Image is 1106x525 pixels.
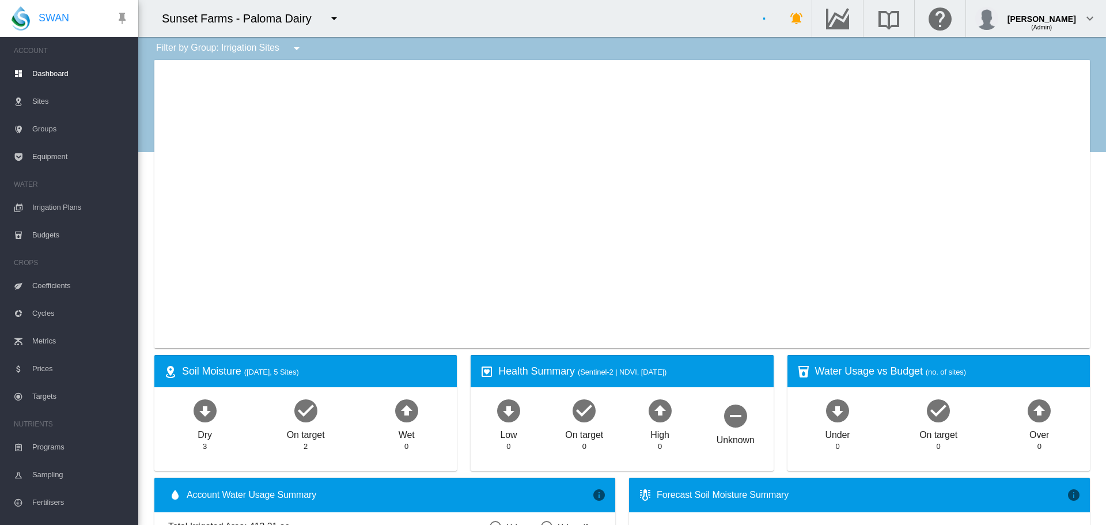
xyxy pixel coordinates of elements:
div: On target [287,424,325,441]
md-icon: icon-arrow-down-bold-circle [824,396,851,424]
div: 0 [506,441,510,452]
div: Over [1029,424,1049,441]
span: SWAN [39,11,69,25]
div: 2 [304,441,308,452]
div: Dry [198,424,212,441]
md-icon: icon-checkbox-marked-circle [292,396,320,424]
div: High [650,424,669,441]
div: 0 [937,441,941,452]
md-icon: icon-checkbox-marked-circle [925,396,952,424]
md-icon: icon-bell-ring [790,12,804,25]
md-icon: icon-pin [115,12,129,25]
md-icon: icon-menu-down [290,41,304,55]
span: (Sentinel-2 | NDVI, [DATE]) [578,368,666,376]
div: Forecast Soil Moisture Summary [657,489,1067,501]
div: On target [919,424,957,441]
span: Cycles [32,300,129,327]
md-icon: icon-minus-circle [722,402,749,429]
div: 0 [582,441,586,452]
span: Fertilisers [32,489,129,516]
md-icon: Go to the Data Hub [824,12,851,25]
div: Low [500,424,517,441]
div: 3 [203,441,207,452]
md-icon: icon-information [1067,488,1081,502]
md-icon: icon-information [592,488,606,502]
button: icon-bell-ring [785,7,808,30]
span: Prices [32,355,129,383]
img: SWAN-Landscape-Logo-Colour-drop.png [12,6,30,31]
md-icon: icon-checkbox-marked-circle [570,396,598,424]
span: NUTRIENTS [14,415,129,433]
md-icon: icon-arrow-up-bold-circle [1025,396,1053,424]
div: Wet [399,424,415,441]
span: Sampling [32,461,129,489]
md-icon: Click here for help [926,12,954,25]
md-icon: icon-map-marker-radius [164,365,177,379]
span: Sites [32,88,129,115]
md-icon: icon-arrow-down-bold-circle [191,396,219,424]
md-icon: icon-heart-box-outline [480,365,494,379]
button: icon-menu-down [323,7,346,30]
span: Dashboard [32,60,129,88]
div: [PERSON_NAME] [1007,9,1076,20]
md-icon: Search the knowledge base [875,12,903,25]
span: ([DATE], 5 Sites) [244,368,299,376]
span: (Admin) [1031,24,1052,31]
md-icon: icon-arrow-down-bold-circle [495,396,522,424]
md-icon: icon-menu-down [327,12,341,25]
span: CROPS [14,254,129,272]
span: Budgets [32,221,129,249]
md-icon: icon-chevron-down [1083,12,1097,25]
span: Targets [32,383,129,410]
img: profile.jpg [975,7,998,30]
div: Under [825,424,850,441]
div: Filter by Group: Irrigation Sites [147,37,312,60]
span: Account Water Usage Summary [187,489,592,501]
md-icon: icon-cup-water [797,365,810,379]
span: Groups [32,115,129,143]
span: (no. of sites) [926,368,966,376]
div: Health Summary [498,364,764,379]
div: Sunset Farms - Paloma Dairy [162,10,322,27]
md-icon: icon-thermometer-lines [638,488,652,502]
div: 0 [835,441,839,452]
span: ACCOUNT [14,41,129,60]
span: Coefficients [32,272,129,300]
button: icon-menu-down [285,37,308,60]
span: WATER [14,175,129,194]
span: Irrigation Plans [32,194,129,221]
div: Unknown [717,429,755,447]
span: Programs [32,433,129,461]
div: 0 [1037,441,1041,452]
div: 0 [658,441,662,452]
div: Soil Moisture [182,364,448,379]
md-icon: icon-arrow-up-bold-circle [393,396,421,424]
md-icon: icon-arrow-up-bold-circle [646,396,674,424]
div: On target [565,424,603,441]
div: Water Usage vs Budget [815,364,1081,379]
md-icon: icon-water [168,488,182,502]
span: Metrics [32,327,129,355]
span: Equipment [32,143,129,171]
div: 0 [404,441,408,452]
